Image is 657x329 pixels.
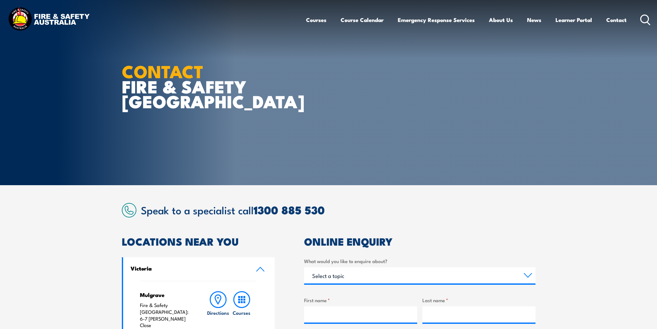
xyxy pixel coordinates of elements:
h6: Courses [233,309,250,316]
label: Last name [422,296,535,304]
a: Course Calendar [341,11,384,28]
a: Learner Portal [556,11,592,28]
a: Courses [306,11,326,28]
h1: FIRE & SAFETY [GEOGRAPHIC_DATA] [122,63,281,109]
a: News [527,11,541,28]
h4: Victoria [131,265,246,272]
a: About Us [489,11,513,28]
h4: Mulgrave [140,291,194,298]
h2: LOCATIONS NEAR YOU [122,237,275,246]
h6: Directions [207,309,229,316]
a: Emergency Response Services [398,11,475,28]
a: 1300 885 530 [254,201,325,218]
h2: ONLINE ENQUIRY [304,237,535,246]
a: Victoria [123,257,275,281]
label: What would you like to enquire about? [304,257,535,265]
label: First name [304,296,417,304]
a: Contact [606,11,627,28]
strong: CONTACT [122,57,204,84]
h2: Speak to a specialist call [141,204,535,216]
